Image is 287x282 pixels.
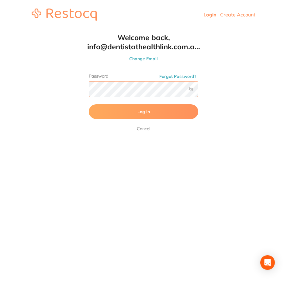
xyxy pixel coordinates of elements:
div: Open Intercom Messenger [260,255,275,270]
button: Forgot Password? [157,74,198,79]
button: Log In [89,104,198,119]
button: Change Email [77,56,210,61]
label: Password [89,74,198,79]
a: Login [203,12,216,18]
h1: Welcome back, info@dentistathealthlink.com.a... [77,33,210,51]
span: Log In [137,109,150,114]
a: Create Account [220,12,255,18]
a: Cancel [136,125,151,132]
img: restocq_logo.svg [32,9,97,21]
